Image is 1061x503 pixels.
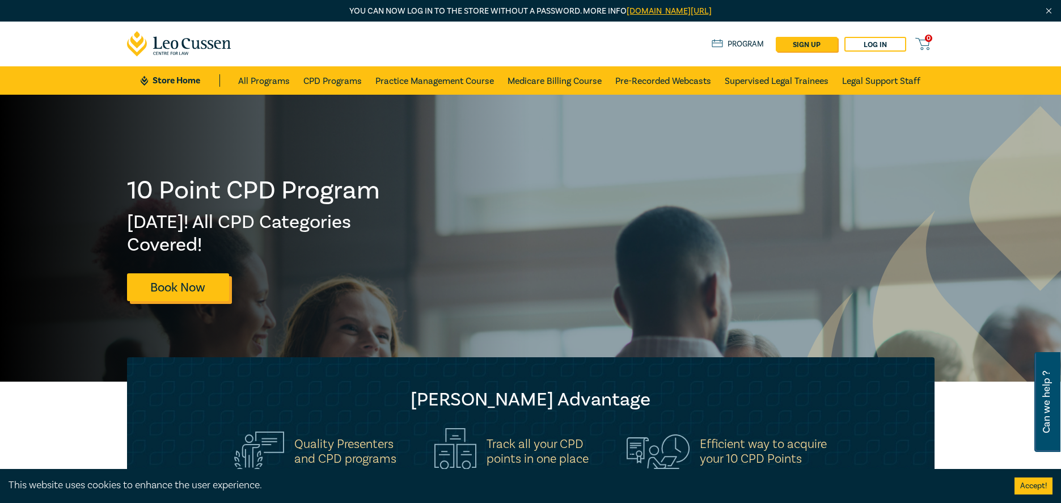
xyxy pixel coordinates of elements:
a: sign up [776,37,838,52]
span: 0 [925,35,932,42]
a: Supervised Legal Trainees [725,66,828,95]
a: CPD Programs [303,66,362,95]
div: This website uses cookies to enhance the user experience. [9,478,997,493]
h2: [DATE]! All CPD Categories Covered! [127,211,381,256]
h2: [PERSON_NAME] Advantage [150,388,912,411]
img: Close [1044,6,1054,16]
a: Book Now [127,273,229,301]
h1: 10 Point CPD Program [127,176,381,205]
p: You can now log in to the store without a password. More info [127,5,935,18]
a: All Programs [238,66,290,95]
a: Pre-Recorded Webcasts [615,66,711,95]
a: Log in [844,37,906,52]
a: Program [712,38,764,50]
button: Accept cookies [1014,477,1052,494]
img: Quality Presenters<br>and CPD programs [234,432,284,472]
img: Efficient way to acquire<br>your 10 CPD Points [627,434,690,468]
h5: Efficient way to acquire your 10 CPD Points [700,437,827,466]
a: [DOMAIN_NAME][URL] [627,6,712,16]
span: Can we help ? [1041,359,1052,445]
img: Track all your CPD<br>points in one place [434,428,476,475]
a: Legal Support Staff [842,66,920,95]
h5: Track all your CPD points in one place [487,437,589,466]
a: Practice Management Course [375,66,494,95]
a: Medicare Billing Course [508,66,602,95]
a: Store Home [141,74,219,87]
h5: Quality Presenters and CPD programs [294,437,396,466]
